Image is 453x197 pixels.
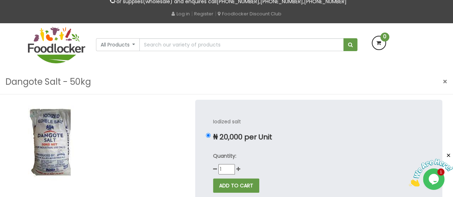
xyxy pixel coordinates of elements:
a: Log in [172,10,190,17]
button: All Products [96,38,140,51]
span: 0 [380,33,389,41]
p: Iodized salt [213,118,424,126]
span: | [191,10,193,17]
a: Foodlocker Discount Club [218,10,281,17]
span: | [215,10,216,17]
img: FoodLocker [28,27,85,63]
strong: Quantity: [213,152,236,159]
input: ₦ 20,000 per Unit [206,133,211,138]
p: ₦ 20,000 per Unit [213,133,424,141]
span: × [443,77,448,87]
h3: Dangote Salt - 50kg [5,75,91,89]
a: Register [194,10,213,17]
button: Close [439,74,451,89]
iframe: chat widget [409,152,453,186]
button: ADD TO CART [213,178,259,193]
input: Search our variety of products [139,38,343,51]
img: Dangote Salt - 50kg [11,100,91,180]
